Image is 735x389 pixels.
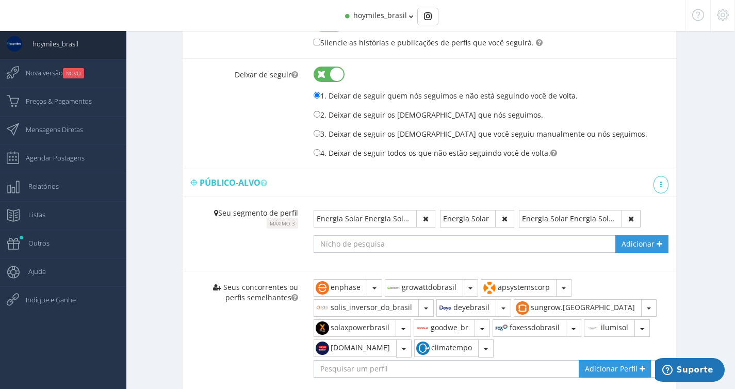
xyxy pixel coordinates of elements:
button: sungrow.[GEOGRAPHIC_DATA] [514,299,642,317]
img: 24125678_1999457170070357_8492840534082060288_n.jpg [481,280,498,296]
img: 337522232_3073745639587899_961118757846263215_n.jpg [493,320,510,336]
input: 4. Deixar de seguir todos os que não estão seguindo você de volta. [314,149,320,156]
input: Nicho de pesquisa [314,235,598,253]
span: Adicionar Perfil [585,364,638,374]
span: Adicionar [622,239,655,249]
img: 433238387_963566942020993_2538703802820495126_n.jpg [584,320,601,336]
span: Mensagens Diretas [15,117,83,142]
iframe: Abre um widget para que você possa encontrar mais informações [655,358,725,384]
button: solaxpowerbrasil [314,319,396,337]
img: 119550553_961991450979258_4266865308604073848_n.jpg [314,280,331,296]
button: growattdobrasil [385,279,463,297]
img: User Image [7,36,22,52]
span: hoymiles_brasil [353,10,407,20]
button: apsystemscorp [481,279,557,297]
img: 328529003_1550925318722960_8350791331091930258_n.jpg [437,300,453,316]
img: 311215218_200724662397219_9187428323694030997_n.jpg [414,320,431,336]
span: Público-alvo [200,177,271,188]
button: Energia Solar Energia Solar Energia Fotovoltaica Energia Fotovoltaica [314,210,417,228]
button: deyebrasil [436,299,496,317]
div: Basic example [417,8,438,25]
img: 172147502_472967410610865_6139605194750004508_n.jpg [385,280,402,296]
a: Adicionar [615,235,668,253]
div: Seu segmento de perfil [183,198,306,236]
input: 3. Deixar de seguir os [DEMOGRAPHIC_DATA] que você seguiu manualmente ou nós seguimos. [314,130,320,137]
button: foxessdobrasil [493,319,566,337]
button: ilumisol [584,319,635,337]
button: [DOMAIN_NAME] [314,339,397,357]
img: Instagram_simple_icon.svg [424,12,432,20]
img: 277664195_393674319248566_5140934240765917830_n.jpg [415,340,431,356]
button: Energia Solar [440,210,496,228]
span: Preços & Pagamentos [15,88,92,114]
span: Outros [18,230,50,256]
label: Silencie as histórias e publicações de perfis que você seguirá. [314,37,534,48]
img: 78722945_2624697754251448_1020638045193371648_n.jpg [314,300,331,316]
input: Silencie as histórias e publicações de perfis que você seguirá. [314,39,320,45]
span: Relatórios [18,173,59,199]
label: Deixar de seguir [183,59,306,80]
input: 1. Deixar de seguir quem nós seguimos e não está seguindo você de volta. [314,92,320,99]
small: Máximo 3 [267,218,298,229]
input: 2. Deixar de seguir os [DEMOGRAPHIC_DATA] que nós seguimos. [314,111,320,118]
span: Listas [18,202,45,228]
span: Seus concorrentes ou perfis semelhantes [223,282,298,302]
span: Nova versão [15,60,84,86]
input: Pesquisar um perfil [314,360,579,378]
img: 302088259_429435622554623_6744414603493037501_n.jpg [514,300,531,316]
label: 1. Deixar de seguir quem nós seguimos e não está seguindo você de volta. [314,90,578,101]
label: 2. Deixar de seguir os [DEMOGRAPHIC_DATA] que nós seguimos. [314,109,543,120]
small: NOVO [63,68,84,78]
label: 4. Deixar de seguir todos os que não estão seguindo você de volta. [314,147,550,158]
img: 442489682_3596317983964127_7545327040768211267_n.jpg [314,340,331,356]
button: goodwe_br [414,319,475,337]
a: Adicionar Perfil [579,360,651,378]
button: enphase [314,279,367,297]
img: 450798591_851123813539885_6643795324185686069_n.jpg [314,320,331,336]
span: hoymiles_brasil [22,31,78,57]
span: Indique e Ganhe [15,287,76,313]
button: climatempo [414,339,479,357]
span: Ajuda [18,258,46,284]
label: 3. Deixar de seguir os [DEMOGRAPHIC_DATA] que você seguiu manualmente ou nós seguimos. [314,128,647,139]
button: solis_inversor_do_brasil [314,299,419,317]
button: Energia Solar Energia Solar Energia Fotovoltaica Energia [519,210,622,228]
span: Agendar Postagens [15,145,85,171]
